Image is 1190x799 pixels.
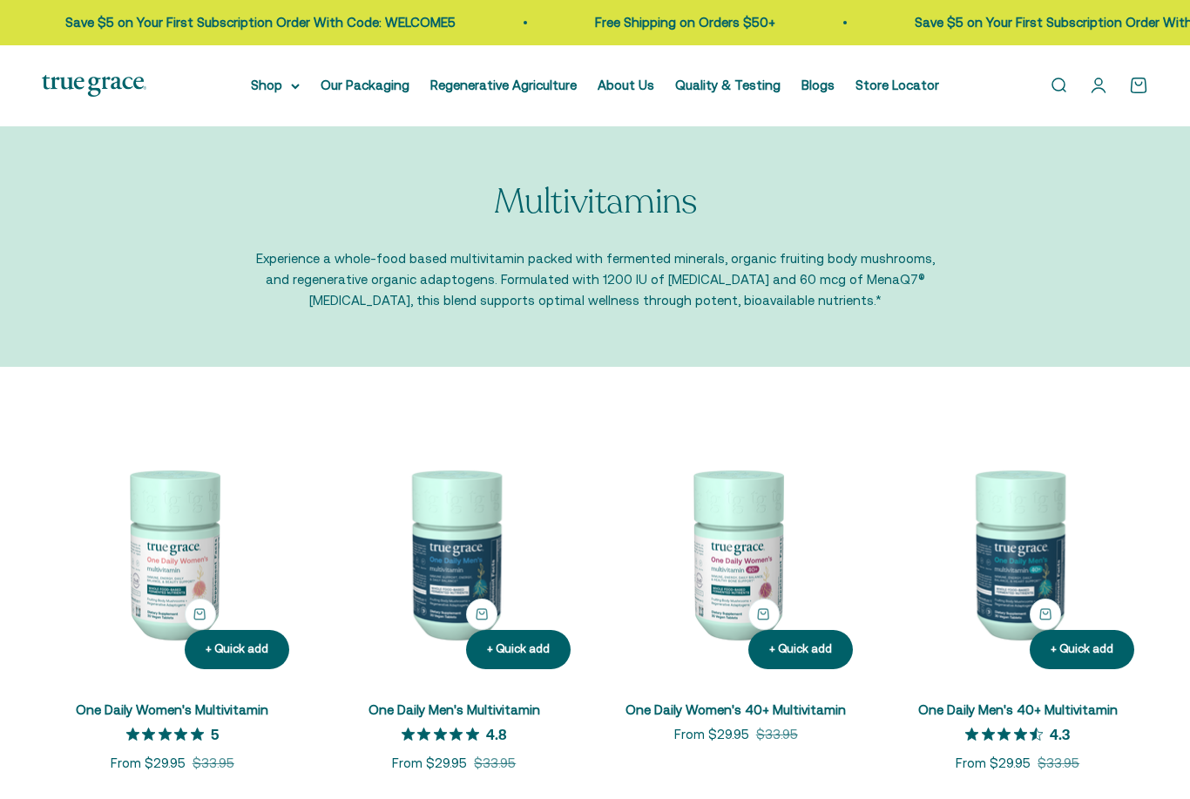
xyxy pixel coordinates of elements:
[255,248,935,311] p: Experience a whole-food based multivitamin packed with fermented minerals, organic fruiting body ...
[392,753,467,774] sale-price: From $29.95
[486,725,507,742] p: 4.8
[324,423,585,684] img: One Daily Men's Multivitamin
[675,78,781,92] a: Quality & Testing
[1030,599,1061,630] button: + Quick add
[769,640,832,659] div: + Quick add
[211,725,219,742] p: 5
[193,753,234,774] compare-at-price: $33.95
[65,12,456,33] p: Save $5 on Your First Subscription Order With Code: WELCOME5
[185,599,216,630] button: + Quick add
[801,78,835,92] a: Blogs
[494,182,697,220] p: Multivitamins
[487,640,550,659] div: + Quick add
[595,15,775,30] a: Free Shipping on Orders $50+
[126,722,211,747] span: 5 out 5 stars rating in total 4 reviews
[1051,640,1113,659] div: + Quick add
[748,599,780,630] button: + Quick add
[185,630,289,669] button: + Quick add
[918,702,1118,717] a: One Daily Men's 40+ Multivitamin
[598,78,654,92] a: About Us
[956,753,1031,774] sale-price: From $29.95
[748,630,853,669] button: + Quick add
[76,702,268,717] a: One Daily Women's Multivitamin
[855,78,939,92] a: Store Locator
[1030,630,1134,669] button: + Quick add
[1038,753,1079,774] compare-at-price: $33.95
[888,423,1149,684] img: One Daily Men's 40+ Multivitamin
[111,753,186,774] sale-price: From $29.95
[321,78,409,92] a: Our Packaging
[368,702,540,717] a: One Daily Men's Multivitamin
[756,724,798,745] compare-at-price: $33.95
[402,722,486,747] span: 4.8 out 5 stars rating in total 4 reviews
[605,423,867,684] img: Daily Multivitamin for Immune Support, Energy, Daily Balance, and Healthy Bone Support* Vitamin A...
[206,640,268,659] div: + Quick add
[625,702,846,717] a: One Daily Women's 40+ Multivitamin
[1050,725,1070,742] p: 4.3
[466,599,497,630] button: + Quick add
[251,75,300,96] summary: Shop
[466,630,571,669] button: + Quick add
[42,423,303,684] img: We select ingredients that play a concrete role in true health, and we include them at effective ...
[965,722,1050,747] span: 4.3 out 5 stars rating in total 3 reviews
[674,724,749,745] sale-price: From $29.95
[474,753,516,774] compare-at-price: $33.95
[430,78,577,92] a: Regenerative Agriculture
